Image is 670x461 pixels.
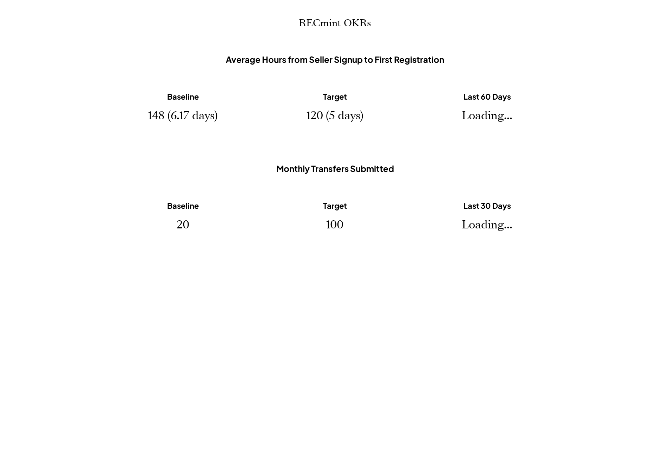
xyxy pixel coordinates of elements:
h3: Baseline [167,92,199,102]
h3: Target [323,201,347,211]
h3: Target [323,92,347,102]
h3: Last 30 Days [464,201,511,211]
h2: 148 (6.17 days) [148,109,218,122]
h3: Baseline [167,201,199,211]
h3: Last 60 Days [464,92,511,102]
h2: 100 [326,218,343,232]
h3: Monthly Transfers Submitted [276,163,394,174]
h2: 120 (5 days) [307,109,363,122]
h2: 20 [177,218,189,232]
h2: RECmint OKRs [299,18,371,29]
h2: Loading... [462,109,512,122]
h2: Loading... [462,218,512,232]
h3: Average Hours from Seller Signup to First Registration [226,54,444,65]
